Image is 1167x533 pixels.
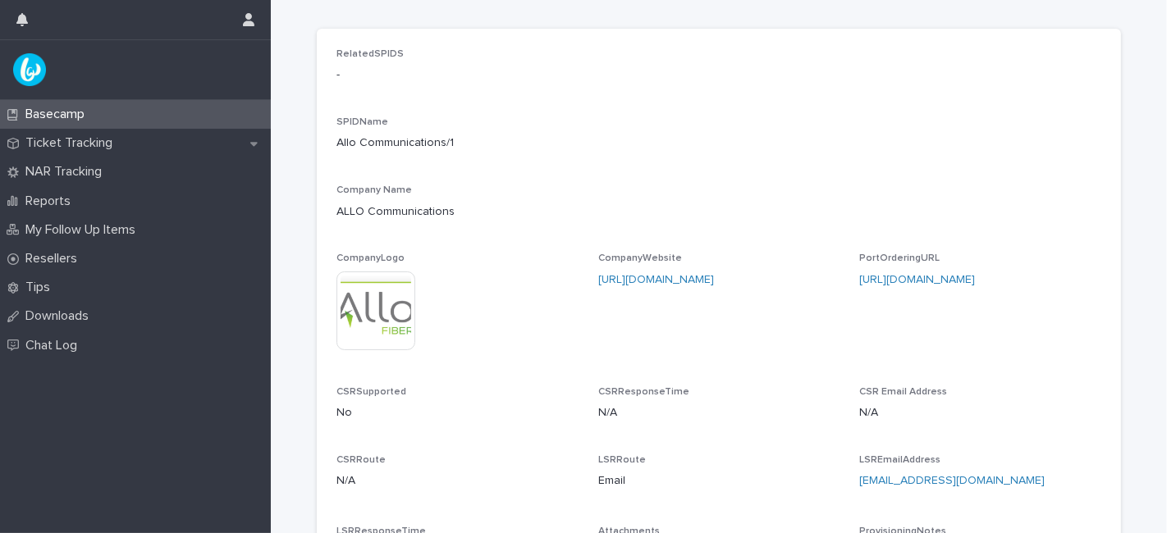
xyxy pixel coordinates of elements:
[598,455,646,465] span: LSRRoute
[19,280,63,295] p: Tips
[19,251,90,266] p: Resellers
[19,107,98,122] p: Basecamp
[336,117,388,127] span: SPIDName
[19,308,102,324] p: Downloads
[336,404,579,421] p: No
[859,387,947,397] span: CSR Email Address
[859,404,1101,421] p: N/A
[598,253,682,263] span: CompanyWebsite
[336,472,355,490] span: N/A
[19,194,84,209] p: Reports
[598,404,840,421] p: N/A
[859,475,1045,486] a: [EMAIL_ADDRESS][DOMAIN_NAME]
[19,135,126,151] p: Ticket Tracking
[336,185,412,195] span: Company Name
[336,387,406,397] span: CSRSupported
[859,274,975,285] a: [URL][DOMAIN_NAME]
[859,455,940,465] span: LSREmailAddress
[859,253,940,263] span: PortOrderingURL
[19,222,149,238] p: My Follow Up Items
[19,164,115,180] p: NAR Tracking
[598,472,625,490] span: Email
[336,134,579,152] p: Allo Communications/1
[336,455,386,465] span: CSRRoute
[19,338,90,353] p: Chat Log
[336,253,405,263] span: CompanyLogo
[13,53,46,86] img: UPKZpZA3RCu7zcH4nw8l
[336,66,1101,84] p: -
[598,274,714,285] a: [URL][DOMAIN_NAME]
[598,387,689,397] span: CSRResponseTime
[336,49,404,59] span: RelatedSPIDS
[336,203,1101,221] p: ALLO Communications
